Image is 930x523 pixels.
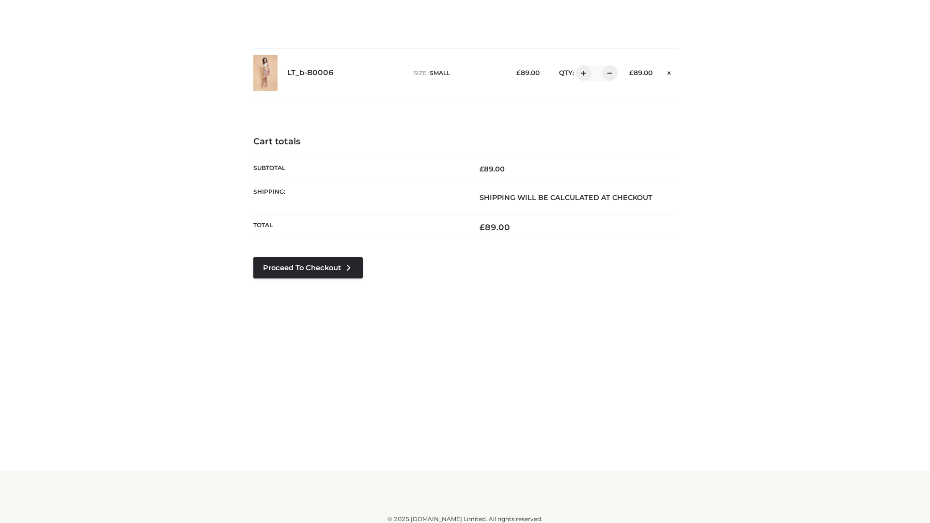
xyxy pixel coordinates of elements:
[414,69,501,77] p: size :
[662,65,677,78] a: Remove this item
[480,222,485,232] span: £
[480,193,652,202] strong: Shipping will be calculated at checkout
[629,69,634,77] span: £
[430,69,450,77] span: SMALL
[253,157,465,181] th: Subtotal
[253,55,278,91] img: LT_b-B0006 - SMALL
[253,257,363,278] a: Proceed to Checkout
[629,69,652,77] bdi: 89.00
[480,165,484,173] span: £
[480,165,505,173] bdi: 89.00
[480,222,510,232] bdi: 89.00
[253,137,677,147] h4: Cart totals
[516,69,521,77] span: £
[516,69,540,77] bdi: 89.00
[549,65,614,81] div: QTY:
[287,68,334,77] a: LT_b-B0006
[253,181,465,214] th: Shipping:
[253,215,465,240] th: Total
